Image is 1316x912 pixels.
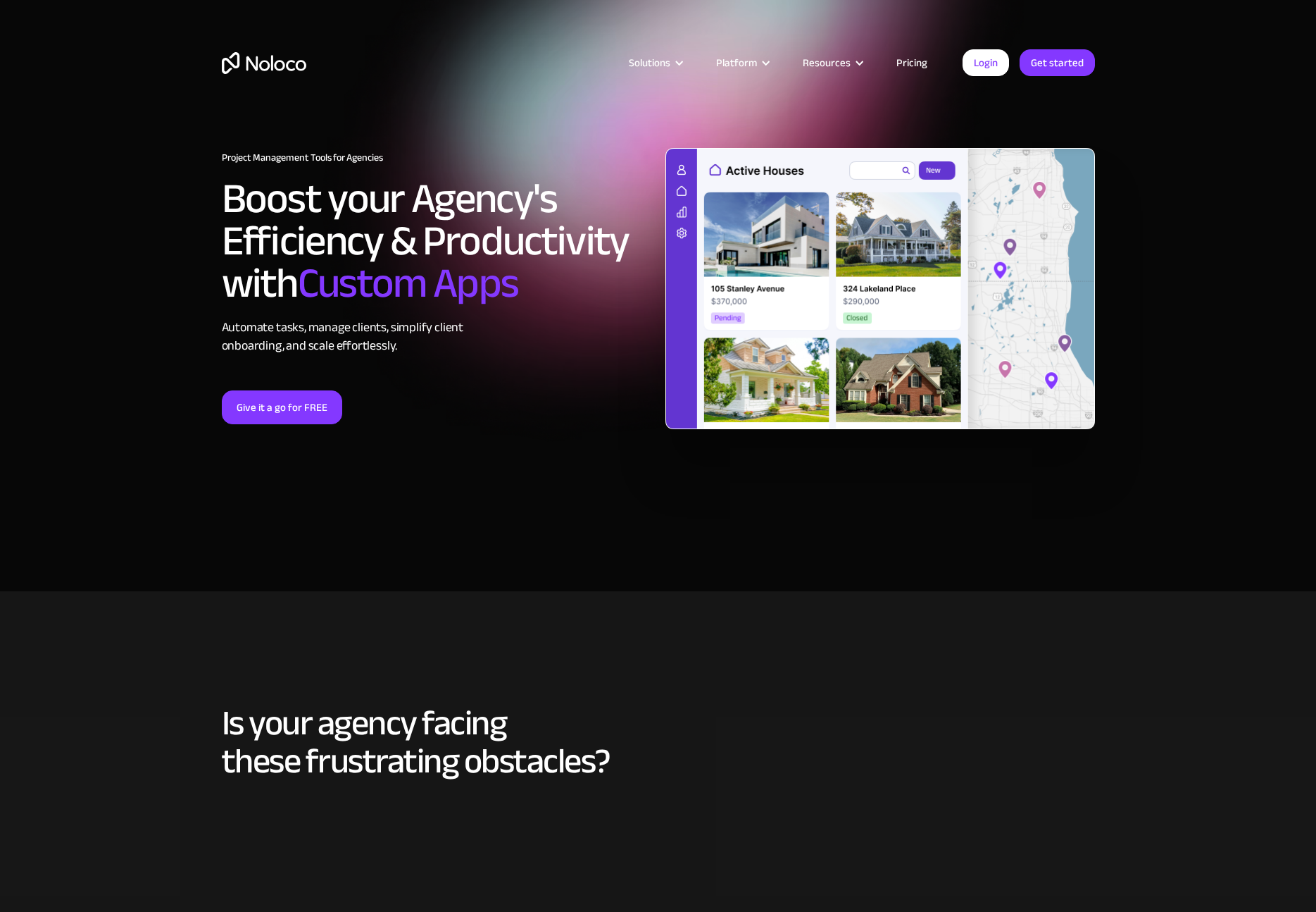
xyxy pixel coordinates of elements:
[963,49,1009,76] a: Login
[222,152,651,164] h1: Project Management Tools for Agencies
[716,54,757,72] div: Platform
[222,319,651,355] div: Automate tasks, manage clients, simplify client onboarding, and scale effortlessly.
[298,244,519,323] span: Custom Apps
[785,54,879,72] div: Resources
[222,704,1095,780] h2: Is your agency facing these frustrating obstacles?
[222,390,342,424] a: Give it a go for FREE
[879,54,945,72] a: Pricing
[629,54,670,72] div: Solutions
[803,54,851,72] div: Resources
[611,54,698,72] div: Solutions
[698,54,785,72] div: Platform
[1020,49,1095,76] a: Get started
[222,52,306,74] a: home
[222,178,651,304] h2: Boost your Agency's Efficiency & Productivity with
